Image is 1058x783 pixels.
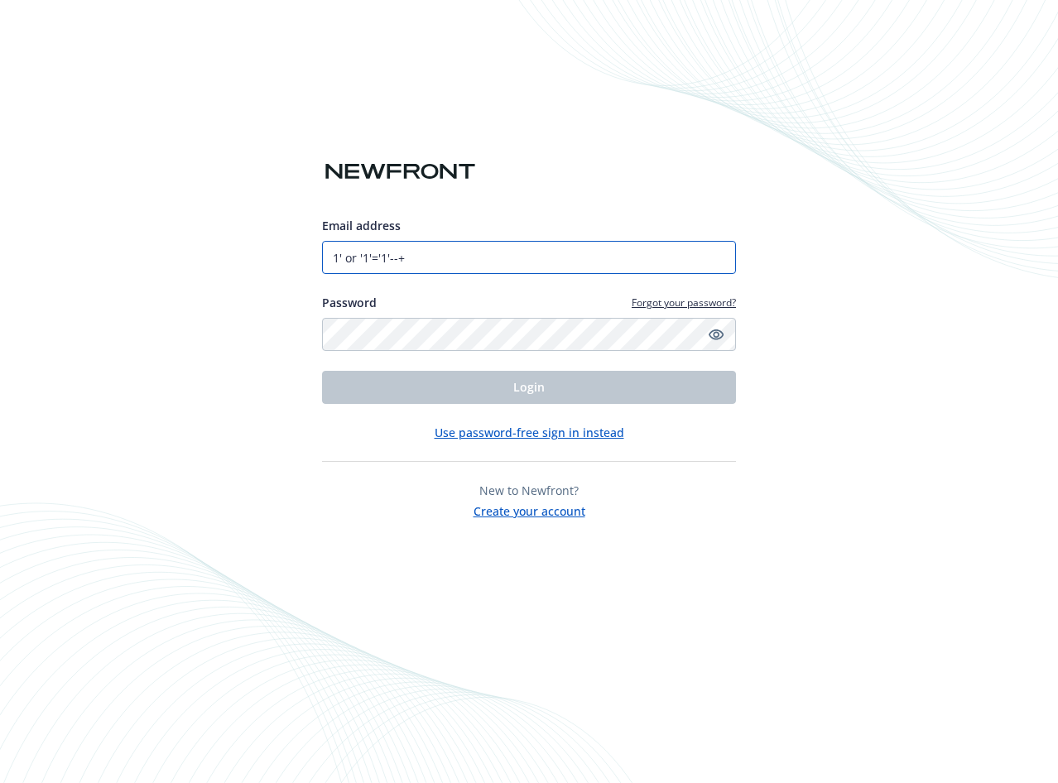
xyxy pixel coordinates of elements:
span: Login [513,379,545,395]
button: Login [322,371,736,404]
button: Create your account [474,499,585,520]
a: Show password [706,324,726,344]
img: Newfront logo [322,157,479,186]
button: Use password-free sign in instead [435,424,624,441]
span: New to Newfront? [479,483,579,498]
label: Password [322,294,377,311]
a: Forgot your password? [632,295,736,310]
input: Enter your email [322,241,736,274]
span: Email address [322,218,401,233]
input: Enter your password [322,318,736,351]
